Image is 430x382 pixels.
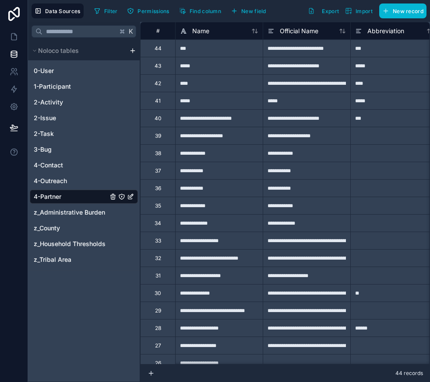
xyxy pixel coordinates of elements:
[155,185,161,192] div: 36
[395,370,423,377] span: 44 records
[137,8,169,14] span: Permissions
[322,8,339,14] span: Export
[376,3,426,18] a: New record
[155,132,161,139] div: 39
[32,3,84,18] button: Data Sources
[128,28,134,35] span: K
[192,27,209,35] span: Name
[190,8,221,14] span: Find column
[305,3,342,18] button: Export
[155,237,161,244] div: 33
[155,202,161,209] div: 35
[241,8,266,14] span: New field
[393,8,423,14] span: New record
[155,342,161,349] div: 27
[155,97,161,104] div: 41
[155,307,161,314] div: 29
[356,8,373,14] span: Import
[155,220,161,227] div: 34
[367,27,404,35] span: Abbreviation
[147,28,169,34] div: #
[342,3,376,18] button: Import
[155,63,161,69] div: 43
[155,150,161,157] div: 38
[155,272,161,279] div: 31
[280,27,318,35] span: Official Name
[155,360,161,367] div: 26
[155,290,161,297] div: 30
[155,45,162,52] div: 44
[45,8,81,14] span: Data Sources
[176,4,224,17] button: Find column
[91,4,121,17] button: Filter
[155,80,161,87] div: 42
[124,4,176,17] a: Permissions
[379,3,426,18] button: New record
[155,325,161,332] div: 28
[104,8,118,14] span: Filter
[155,255,161,262] div: 32
[155,167,161,174] div: 37
[124,4,172,17] button: Permissions
[155,115,162,122] div: 40
[228,4,269,17] button: New field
